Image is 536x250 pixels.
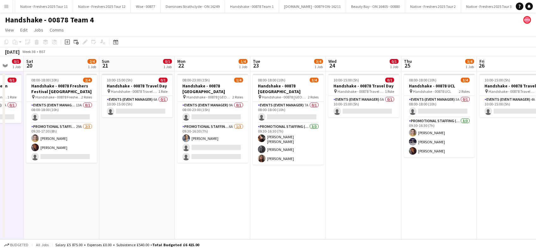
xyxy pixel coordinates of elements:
a: Edit [18,26,30,34]
button: Native - Freshers 2025 Tour 3 [461,0,517,13]
button: Dominoes Strathclyde - ON 16249 [161,0,225,13]
span: Budgeted [10,243,28,247]
button: [DOMAIN_NAME] - 00879 ON-16211 [279,0,346,13]
span: All jobs [35,242,50,247]
button: Handshake - 00878 Team 1 [225,0,279,13]
span: Jobs [34,27,43,33]
span: Total Budgeted £6 415.00 [152,242,199,247]
a: Jobs [31,26,46,34]
app-user-avatar: native Staffing [523,16,531,24]
button: Native - Freshers 2025 Tour 2 [405,0,461,13]
button: Native - Freshers 2025 Tour 12 [73,0,131,13]
span: Comms [50,27,64,33]
span: Week 38 [21,49,37,54]
div: BST [39,49,46,54]
h1: Handshake - 00878 Team 4 [5,15,94,25]
button: Wise - 00877 [131,0,161,13]
a: View [3,26,16,34]
span: View [5,27,14,33]
div: Salary £5 875.00 + Expenses £0.00 + Subsistence £540.00 = [55,242,199,247]
button: Native - Freshers 2025 Tour 11 [15,0,73,13]
button: Budgeted [3,241,29,248]
span: Edit [20,27,27,33]
div: [DATE] [5,49,20,55]
button: Beauty Bay - ON 16405 - 00880 [346,0,405,13]
a: Comms [47,26,66,34]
